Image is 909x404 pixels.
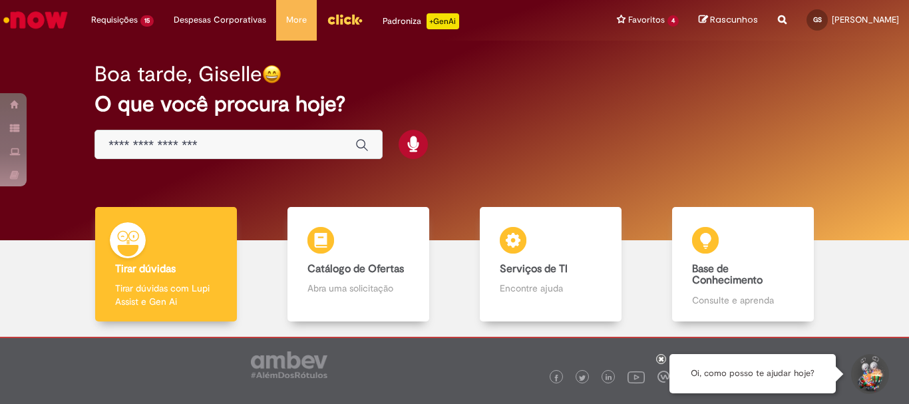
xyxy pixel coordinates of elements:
h2: O que você procura hoje? [94,93,815,116]
span: Favoritos [628,13,665,27]
span: GS [813,15,822,24]
img: logo_footer_ambev_rotulo_gray.png [251,351,327,378]
img: logo_footer_linkedin.png [606,374,612,382]
p: Encontre ajuda [500,282,601,295]
img: happy-face.png [262,65,281,84]
img: click_logo_yellow_360x200.png [327,9,363,29]
a: Base de Conhecimento Consulte e aprenda [647,207,839,322]
span: Rascunhos [710,13,758,26]
img: logo_footer_facebook.png [553,375,560,381]
button: Iniciar Conversa de Suporte [849,354,889,394]
div: Padroniza [383,13,459,29]
a: Serviços de TI Encontre ajuda [454,207,647,322]
img: ServiceNow [1,7,70,33]
a: Tirar dúvidas Tirar dúvidas com Lupi Assist e Gen Ai [70,207,262,322]
span: [PERSON_NAME] [832,14,899,25]
img: logo_footer_twitter.png [579,375,586,381]
a: Catálogo de Ofertas Abra uma solicitação [262,207,454,322]
span: Requisições [91,13,138,27]
span: Despesas Corporativas [174,13,266,27]
b: Serviços de TI [500,262,568,276]
p: +GenAi [427,13,459,29]
span: 4 [667,15,679,27]
img: logo_footer_workplace.png [657,371,669,383]
b: Base de Conhecimento [692,262,763,288]
div: Oi, como posso te ajudar hoje? [669,354,836,393]
a: Rascunhos [699,14,758,27]
p: Consulte e aprenda [692,294,793,307]
h2: Boa tarde, Giselle [94,63,262,86]
span: More [286,13,307,27]
b: Catálogo de Ofertas [307,262,404,276]
p: Abra uma solicitação [307,282,409,295]
span: 15 [140,15,154,27]
p: Tirar dúvidas com Lupi Assist e Gen Ai [115,282,216,308]
b: Tirar dúvidas [115,262,176,276]
img: logo_footer_youtube.png [628,368,645,385]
